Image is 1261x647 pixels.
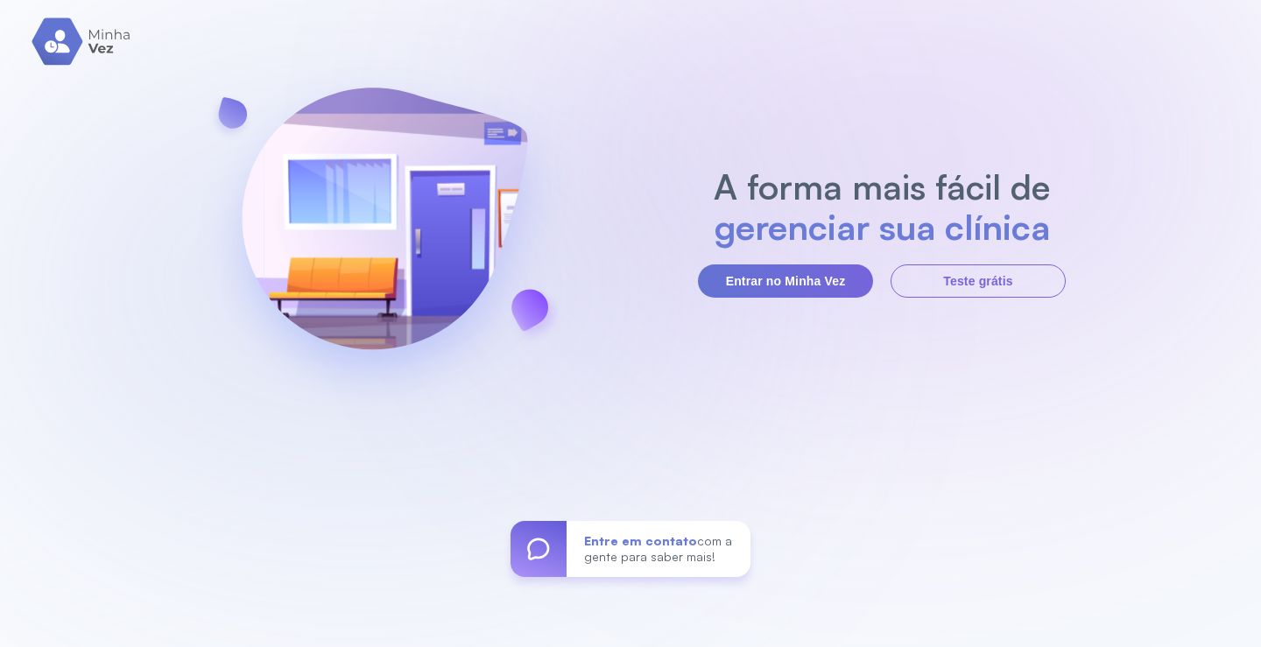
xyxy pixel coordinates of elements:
[32,18,132,66] img: logo.svg
[891,264,1066,298] button: Teste grátis
[567,521,750,577] div: com a gente para saber mais!
[195,41,574,422] img: banner-login.svg
[584,533,697,548] span: Entre em contato
[698,264,873,298] button: Entrar no Minha Vez
[705,166,1060,207] h2: A forma mais fácil de
[705,207,1060,247] h2: gerenciar sua clínica
[511,521,750,577] a: Entre em contatocom a gente para saber mais!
